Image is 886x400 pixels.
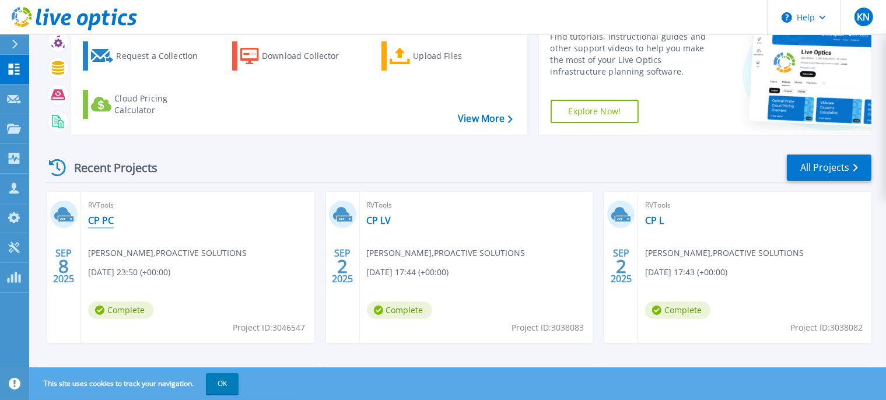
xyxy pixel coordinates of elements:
a: Upload Files [381,41,512,71]
div: Cloud Pricing Calculator [114,93,208,116]
a: All Projects [787,155,871,181]
a: Explore Now! [551,100,639,123]
span: Complete [645,301,710,319]
span: Project ID: 3046547 [233,321,306,334]
div: SEP 2025 [331,245,353,287]
span: Complete [367,301,432,319]
span: [DATE] 17:44 (+00:00) [367,266,449,279]
a: Download Collector [232,41,362,71]
span: 8 [58,261,69,271]
span: [PERSON_NAME] , PROACTIVE SOLUTIONS [367,247,526,259]
a: Cloud Pricing Calculator [83,90,213,119]
span: This site uses cookies to track your navigation. [32,373,239,394]
div: Find tutorials, instructional guides and other support videos to help you make the most of your L... [551,31,717,78]
a: CP LV [367,215,391,226]
div: Request a Collection [116,44,209,68]
span: [PERSON_NAME] , PROACTIVE SOLUTIONS [88,247,247,259]
div: Recent Projects [45,153,173,182]
div: SEP 2025 [52,245,75,287]
a: CP L [645,215,664,226]
div: Download Collector [262,44,355,68]
div: Upload Files [413,44,506,68]
a: View More [458,113,512,124]
span: KN [857,12,870,22]
span: [PERSON_NAME] , PROACTIVE SOLUTIONS [645,247,804,259]
button: OK [206,373,239,394]
span: RVTools [645,199,864,212]
span: Project ID: 3038082 [790,321,863,334]
span: [DATE] 17:43 (+00:00) [645,266,727,279]
span: [DATE] 23:50 (+00:00) [88,266,170,279]
span: RVTools [367,199,586,212]
span: RVTools [88,199,307,212]
a: Request a Collection [83,41,213,71]
span: Project ID: 3038083 [512,321,584,334]
span: Complete [88,301,153,319]
span: 2 [337,261,348,271]
span: 2 [616,261,626,271]
div: SEP 2025 [610,245,632,287]
a: CP PC [88,215,114,226]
